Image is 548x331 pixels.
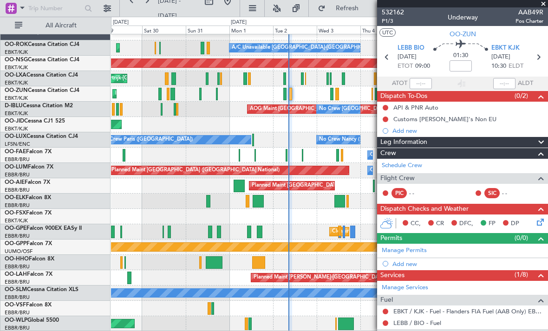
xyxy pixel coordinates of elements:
a: EBBR/BRU [5,279,30,286]
a: OO-ROKCessna Citation CJ4 [5,42,79,47]
a: OO-SLMCessna Citation XLS [5,287,78,292]
span: OO-WLP [5,318,27,323]
a: OO-FAEFalcon 7X [5,149,52,155]
div: Thu 4 [360,26,404,34]
span: P1/3 [382,17,404,25]
span: OO-FAE [5,149,26,155]
span: Crew [380,148,396,159]
button: UTC [379,28,396,37]
div: Tue 2 [273,26,317,34]
span: 09:00 [415,62,430,71]
span: OO-JID [5,118,24,124]
div: Cleaning [GEOGRAPHIC_DATA] ([GEOGRAPHIC_DATA] National) [332,225,487,239]
a: D-IBLUCessna Citation M2 [5,103,73,109]
span: Leg Information [380,137,427,148]
span: 532162 [382,7,404,17]
span: OO-LUM [5,164,28,170]
span: LEBB BIO [398,44,424,53]
button: Refresh [313,1,369,16]
a: EBKT/KJK [5,79,28,86]
a: LFSN/ENC [5,141,30,148]
a: EBBR/BRU [5,187,30,194]
div: Owner Melsbroek Air Base [370,163,433,177]
a: EBBR/BRU [5,294,30,301]
span: OO-HHO [5,256,29,262]
a: OO-VSFFalcon 8X [5,302,52,308]
span: Services [380,270,404,281]
span: ATOT [392,79,407,88]
div: Fri 29 [98,26,142,34]
span: OO-NSG [5,57,28,63]
a: OO-FSXFalcon 7X [5,210,52,216]
input: Trip Number [28,1,82,15]
a: EBBR/BRU [5,156,30,163]
span: ETOT [398,62,413,71]
div: Owner Melsbroek Air Base [370,148,433,162]
span: OO-VSF [5,302,26,308]
span: CR [436,219,444,228]
a: EBBR/BRU [5,202,30,209]
span: (0/2) [515,91,528,101]
span: OO-ROK [5,42,28,47]
span: 10:30 [491,62,506,71]
a: OO-LXACessna Citation CJ4 [5,72,78,78]
span: Refresh [327,5,366,12]
a: EBKT/KJK [5,125,28,132]
a: OO-LAHFalcon 7X [5,272,52,277]
div: Sat 30 [142,26,186,34]
span: OO-ZUN [5,88,28,93]
span: [DATE] [491,52,510,62]
a: OO-ELKFalcon 8X [5,195,51,201]
span: Dispatch Checks and Weather [380,204,469,214]
span: (1/8) [515,270,528,279]
a: EBKT/KJK [5,95,28,102]
a: EBKT / KJK - Fuel - Flanders FIA Fuel (AAB Only) EBKT / KJK [393,307,543,315]
input: --:-- [410,78,432,89]
span: OO-AIE [5,180,25,185]
a: OO-AIEFalcon 7X [5,180,50,185]
div: Underway [448,13,478,22]
span: D-IBLU [5,103,23,109]
div: Add new [392,127,543,135]
span: ALDT [518,79,533,88]
div: Mon 1 [229,26,273,34]
span: OO-FSX [5,210,26,216]
span: FP [489,219,496,228]
div: SIC [484,188,500,198]
div: Planned Maint Kortrijk-[GEOGRAPHIC_DATA] [119,41,227,55]
div: AOG Maint [GEOGRAPHIC_DATA] ([GEOGRAPHIC_DATA] National) [250,102,411,116]
span: [DATE] [398,52,417,62]
a: EBBR/BRU [5,233,30,240]
a: EBBR/BRU [5,263,30,270]
span: Fuel [380,295,393,305]
a: OO-GPPFalcon 7X [5,241,52,247]
span: OO-LXA [5,72,26,78]
span: Pos Charter [515,17,543,25]
div: API & PNR Auto [393,104,438,111]
a: EBBR/BRU [5,309,30,316]
button: All Aircraft [10,18,101,33]
span: OO-SLM [5,287,27,292]
div: [DATE] [113,19,129,26]
a: EBBR/BRU [5,171,30,178]
div: Sun 31 [186,26,229,34]
a: OO-LUMFalcon 7X [5,164,53,170]
span: DP [511,219,519,228]
a: EBKT/KJK [5,49,28,56]
span: (0/0) [515,233,528,243]
a: EBKT/KJK [5,64,28,71]
span: Permits [380,233,402,244]
span: DFC, [459,219,473,228]
span: OO-ELK [5,195,26,201]
a: Manage Services [382,283,428,292]
span: Dispatch To-Dos [380,91,427,102]
div: Planned Maint [PERSON_NAME]-[GEOGRAPHIC_DATA][PERSON_NAME] ([GEOGRAPHIC_DATA][PERSON_NAME]) [254,271,528,285]
span: All Aircraft [24,22,98,29]
div: Add new [392,260,543,268]
span: OO-ZUN [450,29,476,39]
div: - - [502,189,523,197]
span: OO-GPP [5,241,26,247]
div: Planned Maint [GEOGRAPHIC_DATA] ([GEOGRAPHIC_DATA] National) [111,163,280,177]
div: No Crew Paris ([GEOGRAPHIC_DATA]) [101,133,193,147]
div: Planned Maint Kortrijk-[GEOGRAPHIC_DATA] [115,87,223,101]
